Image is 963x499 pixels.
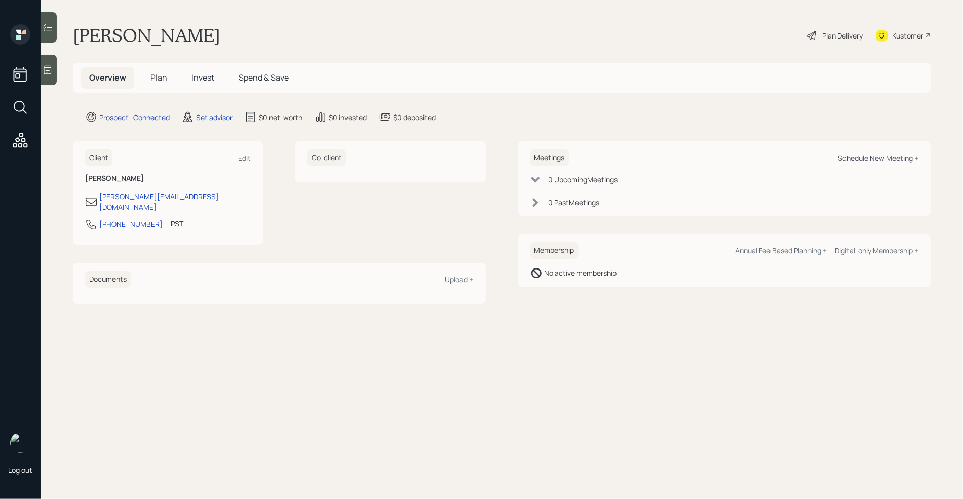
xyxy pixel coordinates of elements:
div: Upload + [445,275,474,284]
div: Schedule New Meeting + [838,153,918,163]
div: No active membership [545,267,617,278]
img: retirable_logo.png [10,433,30,453]
div: PST [171,218,183,229]
div: [PHONE_NUMBER] [99,219,163,229]
div: 0 Past Meeting s [549,197,600,208]
h6: Co-client [307,149,346,166]
div: Set advisor [196,112,233,123]
span: Overview [89,72,126,83]
h6: [PERSON_NAME] [85,174,251,183]
div: Edit [238,153,251,163]
div: $0 deposited [393,112,436,123]
div: $0 invested [329,112,367,123]
div: Plan Delivery [822,30,863,41]
div: $0 net-worth [259,112,302,123]
div: Annual Fee Based Planning + [735,246,827,255]
h6: Meetings [530,149,569,166]
span: Invest [191,72,214,83]
div: Digital-only Membership + [835,246,918,255]
div: [PERSON_NAME][EMAIL_ADDRESS][DOMAIN_NAME] [99,191,251,212]
h1: [PERSON_NAME] [73,24,220,47]
h6: Client [85,149,112,166]
span: Spend & Save [239,72,289,83]
div: 0 Upcoming Meeting s [549,174,618,185]
div: Prospect · Connected [99,112,170,123]
div: Log out [8,465,32,475]
h6: Documents [85,271,131,288]
h6: Membership [530,242,579,259]
div: Kustomer [892,30,923,41]
span: Plan [150,72,167,83]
